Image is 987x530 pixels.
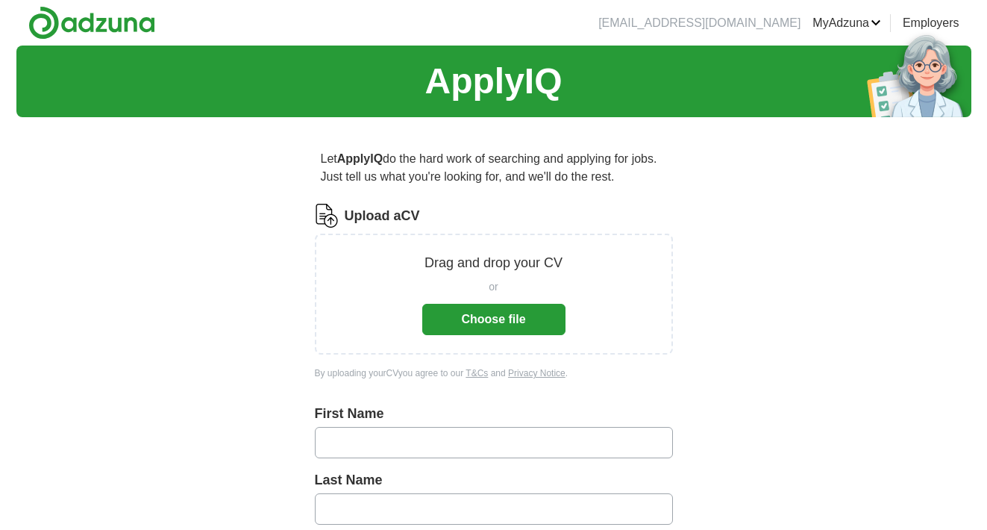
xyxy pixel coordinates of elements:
a: MyAdzuna [812,14,881,32]
label: Last Name [315,470,673,490]
a: Employers [903,14,959,32]
p: Drag and drop your CV [424,253,563,273]
a: Privacy Notice [508,368,565,378]
div: By uploading your CV you agree to our and . [315,367,673,380]
span: or [489,279,498,295]
img: CV Icon [315,204,339,228]
label: Upload a CV [345,206,420,226]
p: Let do the hard work of searching and applying for jobs. Just tell us what you're looking for, an... [315,144,673,192]
button: Choose file [422,304,565,335]
img: Adzuna logo [28,6,155,40]
a: T&Cs [466,368,488,378]
label: First Name [315,404,673,424]
strong: ApplyIQ [337,152,383,165]
li: [EMAIL_ADDRESS][DOMAIN_NAME] [598,14,800,32]
h1: ApplyIQ [424,54,562,108]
